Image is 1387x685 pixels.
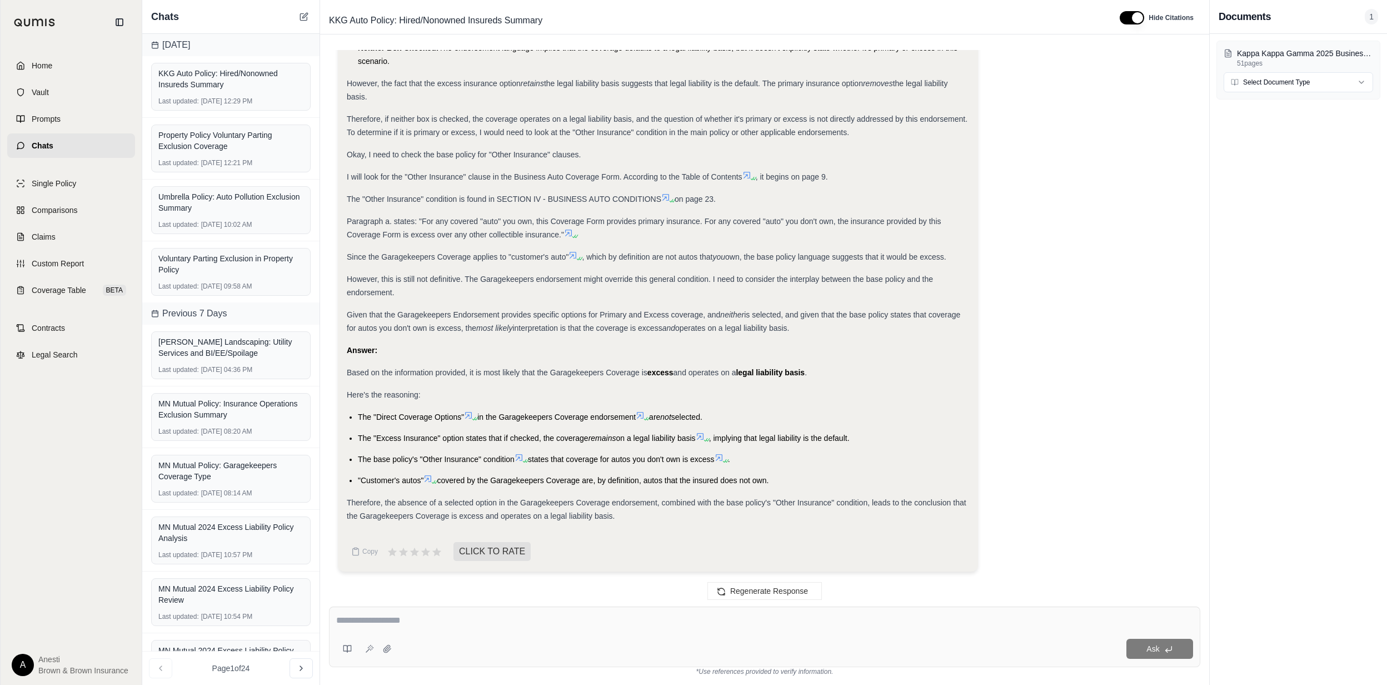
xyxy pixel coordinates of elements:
button: Kappa Kappa Gamma 2025 Business Auto Policy (1).pdf51pages [1224,48,1373,68]
span: Paragraph a. states: "For any covered "auto" you own, this Coverage Form provides primary insuran... [347,217,941,239]
span: Contracts [32,322,65,334]
span: The "Excess Insurance" option states that if checked, the coverage [358,434,588,443]
div: MN Mutual 2024 Excess Liability Policy Analysis [158,645,303,667]
p: Kappa Kappa Gamma 2025 Business Auto Policy (1).pdf [1237,48,1373,59]
span: states that coverage for autos you don't own is excess [528,455,715,464]
img: Qumis Logo [14,18,56,27]
em: and [662,324,675,332]
span: Last updated: [158,365,199,374]
h3: Documents [1219,9,1271,24]
span: 1 [1365,9,1378,24]
div: [DATE] 10:54 PM [158,612,303,621]
a: Custom Report [7,251,135,276]
div: MN Mutual 2024 Excess Liability Policy Analysis [158,522,303,544]
span: operates on a legal liability basis. [675,324,789,332]
span: Custom Report [32,258,84,269]
p: 51 pages [1237,59,1373,68]
span: Vault [32,87,49,98]
div: Voluntary Parting Exclusion in Property Policy [158,253,303,275]
a: Chats [7,133,135,158]
span: the legal liability basis. [347,79,947,101]
a: Coverage TableBETA [7,278,135,302]
div: [DATE] [142,34,320,56]
div: MN Mutual Policy: Insurance Operations Exclusion Summary [158,398,303,420]
div: [DATE] 08:20 AM [158,427,303,436]
button: Regenerate Response [707,582,822,600]
span: Brown & Brown Insurance [38,665,128,676]
div: KKG Auto Policy: Hired/Nonowned Insureds Summary [158,68,303,90]
span: Home [32,60,52,71]
div: [PERSON_NAME] Landscaping: Utility Services and BI/EE/Spoilage [158,336,303,359]
div: [DATE] 10:57 PM [158,550,303,559]
span: on a legal liability basis [616,434,695,443]
a: Home [7,53,135,78]
em: neither [720,310,744,319]
span: Comparisons [32,205,77,216]
em: most likely [476,324,512,332]
span: Last updated: [158,489,199,498]
div: MN Mutual 2024 Excess Liability Policy Review [158,583,303,605]
span: Last updated: [158,612,199,621]
span: are [649,413,660,421]
strong: Answer: [347,346,377,355]
div: Edit Title [325,12,1106,29]
span: CLICK TO RATE [453,542,531,561]
span: Given that the Garagekeepers Endorsement provides specific options for Primary and Excess coverag... [347,310,720,319]
span: However, this is still not definitive. The Garagekeepers endorsement might override this general ... [347,275,933,297]
button: Copy [347,540,382,563]
span: Regenerate Response [730,587,808,595]
div: [DATE] 12:29 PM [158,97,303,106]
span: Here's the reasoning: [347,390,421,399]
div: Property Policy Voluntary Parting Exclusion Coverage [158,130,303,152]
span: However, the fact that the excess insurance option [347,79,521,88]
span: own, the base policy language suggests that it would be excess. [725,252,946,261]
span: Chats [32,140,53,151]
span: The base policy's "Other Insurance" condition [358,455,515,464]
span: the legal liability basis suggests that legal liability is the default. The primary insurance option [544,79,863,88]
span: Copy [362,547,378,556]
span: Therefore, if neither box is checked, the coverage operates on a legal liability basis, and the q... [347,115,967,137]
span: Legal Search [32,349,78,360]
span: covered by the Garagekeepers Coverage are, by definition, autos that the insured does not own. [437,476,769,485]
a: Vault [7,80,135,105]
span: on page 23. [675,195,716,203]
span: I will look for the "Other Insurance" clause in the Business Auto Coverage Form. According to the... [347,172,742,181]
span: Ask [1146,644,1159,653]
span: Last updated: [158,550,199,559]
span: . [805,368,807,377]
span: , it begins on page 9. [756,172,828,181]
em: you [712,252,725,261]
span: Since the Garagekeepers Coverage applies to "customer's auto" [347,252,568,261]
a: Contracts [7,316,135,340]
span: Last updated: [158,282,199,291]
span: Single Policy [32,178,76,189]
button: Ask [1126,639,1193,659]
span: Based on the information provided, it is most likely that the Garagekeepers Coverage is [347,368,647,377]
span: Chats [151,9,179,24]
a: Single Policy [7,171,135,196]
span: Prompts [32,113,61,125]
span: interpretation is that the coverage is excess [512,324,662,332]
div: [DATE] 08:14 AM [158,489,303,498]
span: BETA [103,285,126,296]
span: remains [588,434,616,443]
span: Hide Citations [1149,13,1194,22]
span: Therefore, the absence of a selected option in the Garagekeepers Coverage endorsement, combined w... [347,498,966,520]
span: Page 1 of 24 [212,663,250,674]
span: Claims [32,231,56,242]
span: The endorsement language implies that the coverage defaults to a legal liability basis, but it do... [358,43,957,66]
a: Legal Search [7,343,135,367]
div: A [12,654,34,676]
span: "Customer's autos" [358,476,423,485]
a: Claims [7,225,135,249]
span: KKG Auto Policy: Hired/Nonowned Insureds Summary [325,12,547,29]
span: Coverage Table [32,285,86,296]
span: . [728,455,730,464]
div: Umbrella Policy: Auto Pollution Exclusion Summary [158,191,303,214]
button: Collapse sidebar [111,13,128,31]
strong: excess [647,368,673,377]
div: [DATE] 09:58 AM [158,282,303,291]
span: , which by definition are not autos that [582,252,712,261]
span: Last updated: [158,158,199,167]
em: retains [521,79,544,88]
